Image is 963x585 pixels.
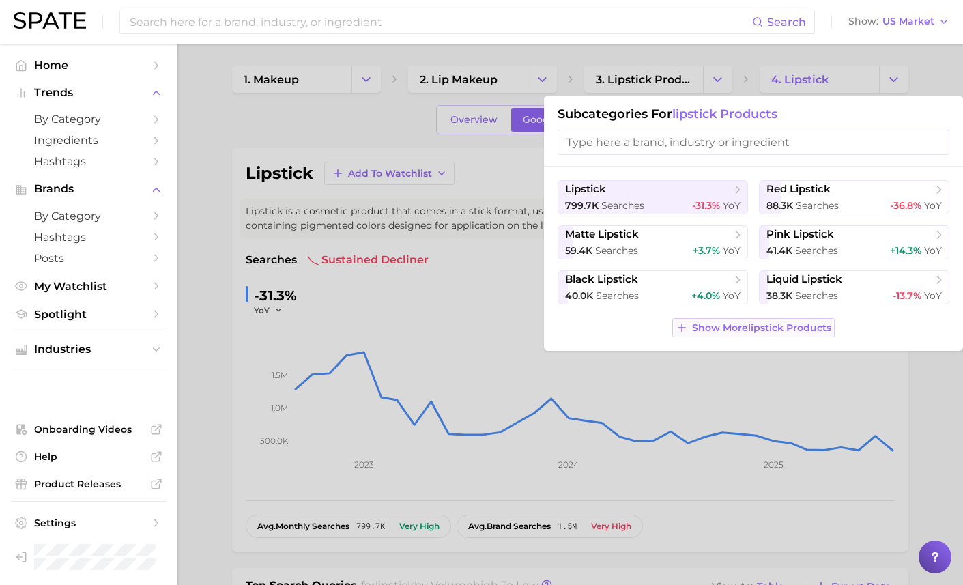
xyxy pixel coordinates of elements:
button: lipstick799.7k searches-31.3% YoY [558,180,748,214]
a: Hashtags [11,227,167,248]
span: YoY [924,289,942,302]
span: Show More lipstick products [692,322,831,334]
span: searches [796,199,839,212]
span: -13.7% [893,289,921,302]
a: Hashtags [11,151,167,172]
a: Ingredients [11,130,167,151]
span: 41.4k [766,244,792,257]
span: pink lipstick [766,228,834,241]
span: Hashtags [34,155,143,168]
a: Home [11,55,167,76]
span: Help [34,451,143,463]
span: -36.8% [890,199,921,212]
input: Type here a brand, industry or ingredient [558,130,949,155]
span: lipstick products [672,106,777,122]
a: by Category [11,205,167,227]
span: 40.0k [565,289,593,302]
span: Posts [34,252,143,265]
a: Product Releases [11,474,167,494]
span: Settings [34,517,143,529]
span: YoY [924,244,942,257]
span: searches [795,244,838,257]
a: Onboarding Videos [11,419,167,440]
span: Hashtags [34,231,143,244]
a: Log out. Currently logged in as Pro User with e-mail spate.pro@test.test. [11,540,167,574]
span: searches [795,289,838,302]
span: black lipstick [565,273,638,286]
a: Posts [11,248,167,269]
img: SPATE [14,12,86,29]
button: liquid lipstick38.3k searches-13.7% YoY [759,270,949,304]
button: Show Morelipstick products [672,318,835,337]
span: YoY [723,199,741,212]
span: YoY [723,289,741,302]
span: YoY [723,244,741,257]
span: searches [596,289,639,302]
h1: Subcategories for [558,106,949,122]
span: searches [595,244,638,257]
input: Search here for a brand, industry, or ingredient [128,10,752,33]
a: My Watchlist [11,276,167,297]
span: -31.3% [692,199,720,212]
a: Settings [11,513,167,533]
span: Product Releases [34,478,143,490]
span: 59.4k [565,244,592,257]
span: US Market [882,18,934,25]
button: Industries [11,339,167,360]
button: Brands [11,179,167,199]
span: by Category [34,113,143,126]
span: Trends [34,87,143,99]
button: black lipstick40.0k searches+4.0% YoY [558,270,748,304]
span: 38.3k [766,289,792,302]
span: Ingredients [34,134,143,147]
span: Spotlight [34,308,143,321]
span: +14.3% [890,244,921,257]
a: by Category [11,109,167,130]
a: Spotlight [11,304,167,325]
button: pink lipstick41.4k searches+14.3% YoY [759,225,949,259]
span: +4.0% [691,289,720,302]
span: Home [34,59,143,72]
span: +3.7% [693,244,720,257]
span: 88.3k [766,199,793,212]
span: 799.7k [565,199,599,212]
span: matte lipstick [565,228,639,241]
span: by Category [34,210,143,223]
span: lipstick [565,183,606,196]
span: red lipstick [766,183,831,196]
span: Onboarding Videos [34,423,143,436]
span: Show [848,18,878,25]
span: searches [601,199,644,212]
button: matte lipstick59.4k searches+3.7% YoY [558,225,748,259]
a: Help [11,446,167,467]
span: liquid lipstick [766,273,842,286]
button: red lipstick88.3k searches-36.8% YoY [759,180,949,214]
span: Industries [34,343,143,356]
span: My Watchlist [34,280,143,293]
span: Brands [34,183,143,195]
span: YoY [924,199,942,212]
button: ShowUS Market [845,13,953,31]
button: Trends [11,83,167,103]
span: Search [767,16,806,29]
